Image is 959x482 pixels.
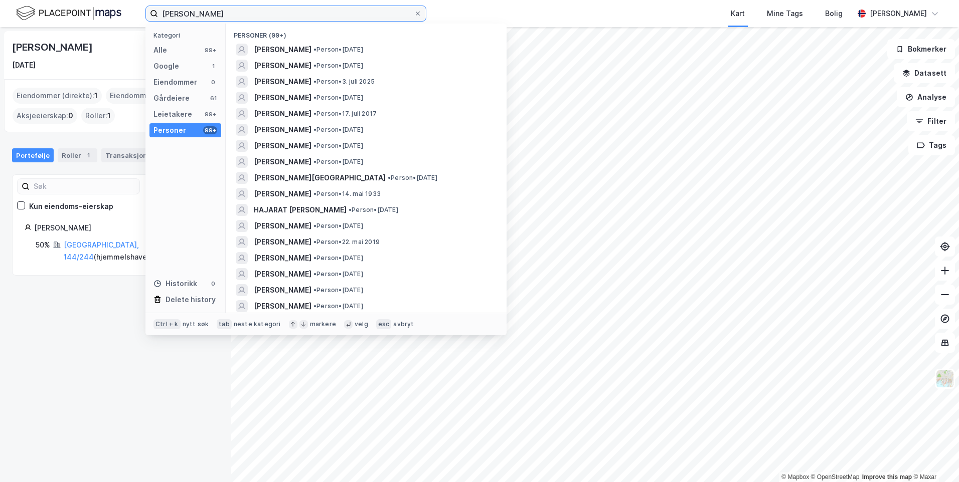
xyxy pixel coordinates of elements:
span: • [313,222,316,229]
span: • [313,94,316,101]
div: 1 [209,62,217,70]
div: Roller : [81,108,115,124]
button: Bokmerker [887,39,955,59]
div: 1 [83,150,93,160]
div: [PERSON_NAME] [12,39,94,55]
span: • [313,78,316,85]
div: Leietakere [153,108,192,120]
div: [PERSON_NAME] [870,8,927,20]
div: Bolig [825,8,843,20]
span: [PERSON_NAME] [254,188,311,200]
span: [PERSON_NAME][GEOGRAPHIC_DATA] [254,172,386,184]
div: ( hjemmelshaver ) [64,239,206,263]
div: Gårdeiere [153,92,190,104]
div: 61 [209,94,217,102]
div: Kategori [153,32,221,39]
span: 0 [68,110,73,122]
span: Person • 17. juli 2017 [313,110,377,118]
span: Person • [DATE] [313,46,363,54]
span: [PERSON_NAME] [254,156,311,168]
span: Person • [DATE] [313,302,363,310]
div: Alle [153,44,167,56]
div: velg [355,320,368,328]
div: Ctrl + k [153,319,181,329]
button: Datasett [894,63,955,83]
span: [PERSON_NAME] [254,252,311,264]
span: [PERSON_NAME] [254,108,311,120]
span: Person • [DATE] [313,94,363,102]
span: 1 [107,110,111,122]
div: [PERSON_NAME] [34,222,206,234]
span: • [313,302,316,310]
span: Person • 14. mai 1933 [313,190,381,198]
span: • [313,270,316,278]
span: • [313,62,316,69]
span: • [388,174,391,181]
span: • [313,254,316,262]
div: Aksjeeierskap : [13,108,77,124]
div: 99+ [203,110,217,118]
div: tab [217,319,232,329]
button: Filter [907,111,955,131]
div: 99+ [203,46,217,54]
span: [PERSON_NAME] [254,236,311,248]
span: • [313,238,316,246]
div: [DATE] [12,59,36,71]
span: [PERSON_NAME] [254,60,311,72]
span: • [313,190,316,197]
span: • [313,126,316,133]
div: Transaksjoner [101,148,170,162]
span: [PERSON_NAME] [254,44,311,56]
div: Kun eiendoms-eierskap [29,200,113,212]
div: 50% [36,239,50,251]
div: 0 [209,280,217,288]
span: [PERSON_NAME] [254,92,311,104]
span: Person • [DATE] [388,174,437,182]
span: Person • [DATE] [313,142,363,150]
input: Søk på adresse, matrikkel, gårdeiere, leietakere eller personer [158,6,414,21]
span: [PERSON_NAME] [254,300,311,312]
div: Historikk [153,278,197,290]
a: [GEOGRAPHIC_DATA], 144/244 [64,240,139,261]
span: Person • 3. juli 2025 [313,78,375,86]
div: Eiendommer [153,76,197,88]
span: 1 [94,90,98,102]
span: • [313,158,316,165]
div: Roller [58,148,97,162]
div: neste kategori [234,320,281,328]
div: Personer (99+) [226,24,507,42]
span: • [313,142,316,149]
div: markere [310,320,336,328]
span: Person • [DATE] [313,270,363,278]
a: Improve this map [862,473,912,480]
span: Person • [DATE] [349,206,398,214]
div: Portefølje [12,148,54,162]
div: esc [376,319,392,329]
div: Kart [731,8,745,20]
span: [PERSON_NAME] [254,76,311,88]
span: Person • [DATE] [313,158,363,166]
div: Mine Tags [767,8,803,20]
button: Tags [908,135,955,155]
div: Kontrollprogram for chat [909,434,959,482]
div: nytt søk [183,320,209,328]
span: • [313,286,316,294]
input: Søk [30,179,139,194]
span: [PERSON_NAME] [254,268,311,280]
div: avbryt [393,320,414,328]
span: • [349,206,352,213]
span: Person • [DATE] [313,286,363,294]
div: 0 [209,78,217,86]
span: Person • 22. mai 2019 [313,238,380,246]
iframe: Chat Widget [909,434,959,482]
img: Z [935,369,954,388]
img: logo.f888ab2527a4732fd821a326f86c7f29.svg [16,5,121,22]
span: Person • [DATE] [313,62,363,70]
a: OpenStreetMap [811,473,860,480]
span: • [313,110,316,117]
span: • [313,46,316,53]
span: Person • [DATE] [313,126,363,134]
button: Analyse [897,87,955,107]
div: Eiendommer (direkte) : [13,88,102,104]
span: Person • [DATE] [313,222,363,230]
